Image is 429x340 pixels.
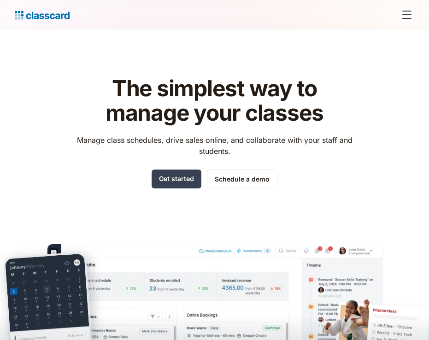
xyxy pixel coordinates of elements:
h1: The simplest way to manage your classes [68,76,361,125]
a: home [15,8,70,21]
p: Manage class schedules, drive sales online, and collaborate with your staff and students. [68,135,361,157]
div: menu [396,4,414,26]
a: Get started [152,170,201,188]
a: Schedule a demo [207,170,277,188]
